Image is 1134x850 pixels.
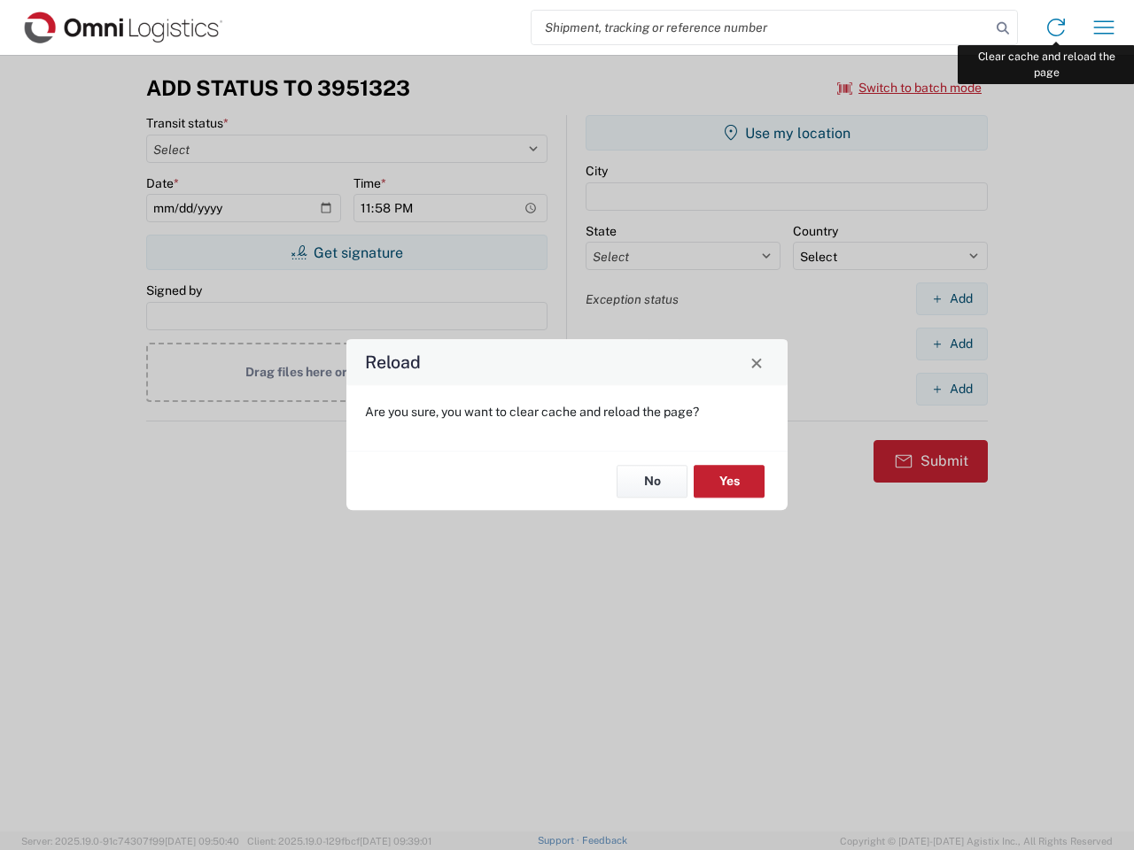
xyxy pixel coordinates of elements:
button: No [617,465,687,498]
p: Are you sure, you want to clear cache and reload the page? [365,404,769,420]
button: Yes [694,465,765,498]
h4: Reload [365,350,421,375]
button: Close [744,350,769,375]
input: Shipment, tracking or reference number [532,11,990,44]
